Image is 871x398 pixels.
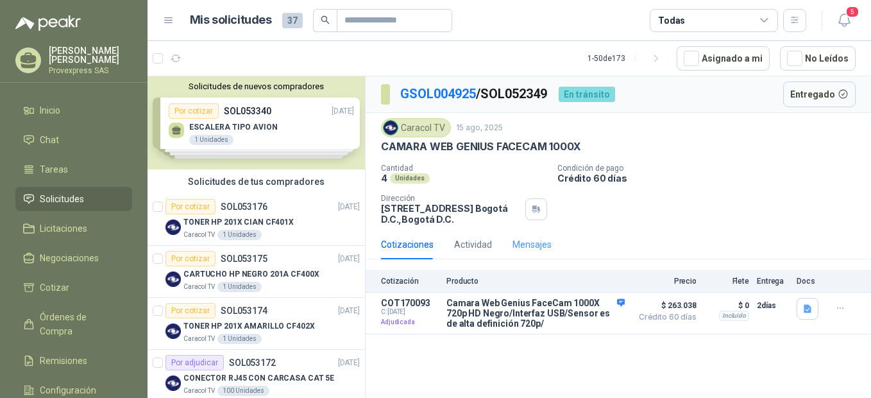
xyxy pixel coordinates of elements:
[15,187,132,211] a: Solicitudes
[148,246,365,298] a: Por cotizarSOL053175[DATE] Company LogoCARTUCHO HP NEGRO 201A CF400XCaracol TV1 Unidades
[165,355,224,370] div: Por adjudicar
[183,216,294,229] p: TONER HP 201X CIAN CF401X
[40,310,120,338] span: Órdenes de Compra
[321,15,330,24] span: search
[183,372,334,385] p: CONECTOR RJ45 CON CARCASA CAT 5E
[677,46,770,71] button: Asignado a mi
[217,334,262,344] div: 1 Unidades
[704,298,749,313] p: $ 0
[148,169,365,194] div: Solicitudes de tus compradores
[15,349,132,373] a: Remisiones
[381,308,439,316] span: C: [DATE]
[183,334,215,344] p: Caracol TV
[221,202,267,211] p: SOL053176
[833,9,856,32] button: 5
[49,67,132,74] p: Provexpress SAS
[165,303,216,318] div: Por cotizar
[757,277,789,286] p: Entrega
[148,298,365,350] a: Por cotizarSOL053174[DATE] Company LogoTONER HP 201X AMARILLO CF402XCaracol TV1 Unidades
[229,358,276,367] p: SOL053172
[704,277,749,286] p: Flete
[40,251,99,265] span: Negociaciones
[446,277,625,286] p: Producto
[15,157,132,182] a: Tareas
[165,251,216,266] div: Por cotizar
[183,386,215,396] p: Caracol TV
[282,13,303,28] span: 37
[49,46,132,64] p: [PERSON_NAME] [PERSON_NAME]
[221,254,267,263] p: SOL053175
[221,306,267,315] p: SOL053174
[338,357,360,369] p: [DATE]
[381,164,547,173] p: Cantidad
[783,82,856,107] button: Entregado
[15,15,81,31] img: Logo peakr
[153,82,360,91] button: Solicitudes de nuevos compradores
[632,313,697,321] span: Crédito 60 días
[165,199,216,214] div: Por cotizar
[381,194,520,203] p: Dirección
[40,133,59,147] span: Chat
[381,140,580,153] p: CAMARA WEB GENIUS FACECAM 1000X
[557,164,866,173] p: Condición de pago
[40,221,87,236] span: Licitaciones
[845,6,859,18] span: 5
[381,316,439,329] p: Adjudicada
[454,238,492,252] div: Actividad
[381,203,520,225] p: [STREET_ADDRESS] Bogotá D.C. , Bogotá D.C.
[384,121,398,135] img: Company Logo
[217,282,262,292] div: 1 Unidades
[165,324,181,339] img: Company Logo
[15,246,132,270] a: Negociaciones
[588,48,666,69] div: 1 - 50 de 173
[400,84,548,104] p: / SOL052349
[40,103,60,117] span: Inicio
[658,13,685,28] div: Todas
[190,11,272,30] h1: Mis solicitudes
[183,230,215,240] p: Caracol TV
[381,298,439,308] p: COT170093
[40,192,84,206] span: Solicitudes
[400,86,476,101] a: GSOL004925
[165,376,181,391] img: Company Logo
[40,281,69,295] span: Cotizar
[381,173,387,184] p: 4
[719,311,749,321] div: Incluido
[381,118,451,137] div: Caracol TV
[40,162,68,177] span: Tareas
[217,386,269,396] div: 100 Unidades
[757,298,789,313] p: 2 días
[390,173,430,184] div: Unidades
[183,320,315,333] p: TONER HP 201X AMARILLO CF402X
[165,220,181,235] img: Company Logo
[15,216,132,241] a: Licitaciones
[15,305,132,343] a: Órdenes de Compra
[148,194,365,246] a: Por cotizarSOL053176[DATE] Company LogoTONER HP 201X CIAN CF401XCaracol TV1 Unidades
[632,298,697,313] span: $ 263.038
[559,87,615,102] div: En tránsito
[381,238,434,252] div: Cotizaciones
[446,298,625,329] p: Camara Web Genius FaceCam 1000X 720p HD Negro/Interfaz USB/Sensor es de alta definición 720p/
[40,383,96,397] span: Configuración
[15,98,132,123] a: Inicio
[165,272,181,287] img: Company Logo
[557,173,866,184] p: Crédito 60 días
[632,277,697,286] p: Precio
[15,128,132,152] a: Chat
[183,268,319,281] p: CARTUCHO HP NEGRO 201A CF400X
[456,122,503,134] p: 15 ago, 2025
[148,76,365,169] div: Solicitudes de nuevos compradoresPor cotizarSOL053340[DATE] ESCALERA TIPO AVION1 UnidadesPor coti...
[381,277,439,286] p: Cotización
[338,305,360,317] p: [DATE]
[183,282,215,292] p: Caracol TV
[797,277,822,286] p: Docs
[338,201,360,213] p: [DATE]
[217,230,262,240] div: 1 Unidades
[338,253,360,265] p: [DATE]
[40,354,87,368] span: Remisiones
[780,46,856,71] button: No Leídos
[512,238,552,252] div: Mensajes
[15,275,132,300] a: Cotizar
